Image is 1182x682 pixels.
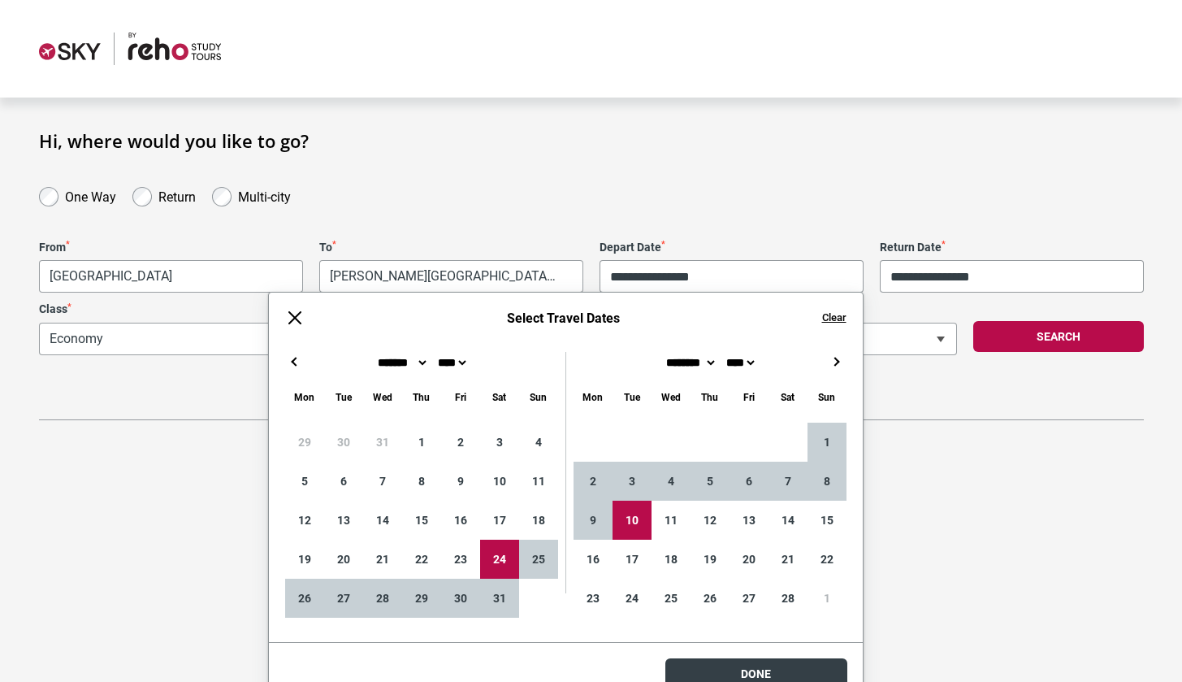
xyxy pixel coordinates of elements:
div: Monday [574,388,613,406]
div: 25 [652,579,691,618]
span: Hong Kong, Hong Kong [39,260,303,293]
div: Tuesday [324,388,363,406]
label: To [319,241,583,254]
div: 26 [285,579,324,618]
div: Friday [730,388,769,406]
button: → [827,352,846,371]
div: Tuesday [613,388,652,406]
div: 29 [402,579,441,618]
div: 4 [519,423,558,462]
div: 8 [807,462,846,501]
div: Sunday [519,388,558,406]
div: 22 [807,540,846,579]
div: 1 [402,423,441,462]
div: 29 [285,423,324,462]
div: 9 [574,501,613,540]
div: 3 [480,423,519,462]
div: Monday [285,388,324,406]
div: Saturday [769,388,807,406]
label: One Way [65,185,116,205]
div: 8 [402,462,441,501]
div: 30 [441,579,480,618]
div: 18 [519,501,558,540]
div: 12 [691,501,730,540]
div: Thursday [402,388,441,406]
div: 14 [363,501,402,540]
div: Friday [441,388,480,406]
div: 17 [613,540,652,579]
label: Multi-city [238,185,291,205]
div: 22 [402,540,441,579]
div: 3 [613,462,652,501]
div: 19 [691,540,730,579]
div: 17 [480,501,519,540]
div: 2 [574,462,613,501]
label: From [39,241,303,254]
div: 6 [730,462,769,501]
div: 28 [769,579,807,618]
div: 7 [363,462,402,501]
button: Clear [822,311,846,325]
div: 16 [574,540,613,579]
div: 31 [480,579,519,618]
label: Class [39,302,490,316]
div: 15 [402,501,441,540]
span: Economy [40,324,489,354]
label: Depart Date [600,241,864,254]
div: 10 [613,501,652,540]
div: 20 [730,540,769,579]
div: 12 [285,501,324,540]
div: 27 [730,579,769,618]
div: 19 [285,540,324,579]
div: 9 [441,462,480,501]
div: 18 [652,540,691,579]
div: 11 [652,501,691,540]
div: 1 [807,579,846,618]
div: 1 [807,423,846,462]
div: 26 [691,579,730,618]
div: 21 [363,540,402,579]
div: Wednesday [652,388,691,406]
span: Florence, Italy [319,260,583,293]
h1: Hi, where would you like to go? [39,130,1144,151]
div: 13 [324,501,363,540]
div: 20 [324,540,363,579]
span: Florence, Italy [320,261,582,292]
label: Return [158,185,196,205]
div: 23 [574,579,613,618]
div: 30 [324,423,363,462]
div: Sunday [807,388,846,406]
div: Wednesday [363,388,402,406]
h6: Select Travel Dates [321,311,806,326]
span: Economy [39,323,490,355]
label: Return Date [880,241,1144,254]
div: 7 [769,462,807,501]
div: 6 [324,462,363,501]
div: 14 [769,501,807,540]
span: Hong Kong, Hong Kong [40,261,302,292]
div: 31 [363,423,402,462]
div: 4 [652,462,691,501]
div: Saturday [480,388,519,406]
div: 16 [441,501,480,540]
div: 13 [730,501,769,540]
div: 11 [519,462,558,501]
button: Search [973,321,1144,352]
button: ← [285,352,305,371]
div: 5 [285,462,324,501]
div: 10 [480,462,519,501]
div: 28 [363,579,402,618]
div: 25 [519,540,558,579]
div: 15 [807,501,846,540]
div: 23 [441,540,480,579]
div: 5 [691,462,730,501]
div: 24 [480,540,519,579]
div: 27 [324,579,363,618]
div: 2 [441,423,480,462]
div: 24 [613,579,652,618]
div: Thursday [691,388,730,406]
div: 21 [769,540,807,579]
